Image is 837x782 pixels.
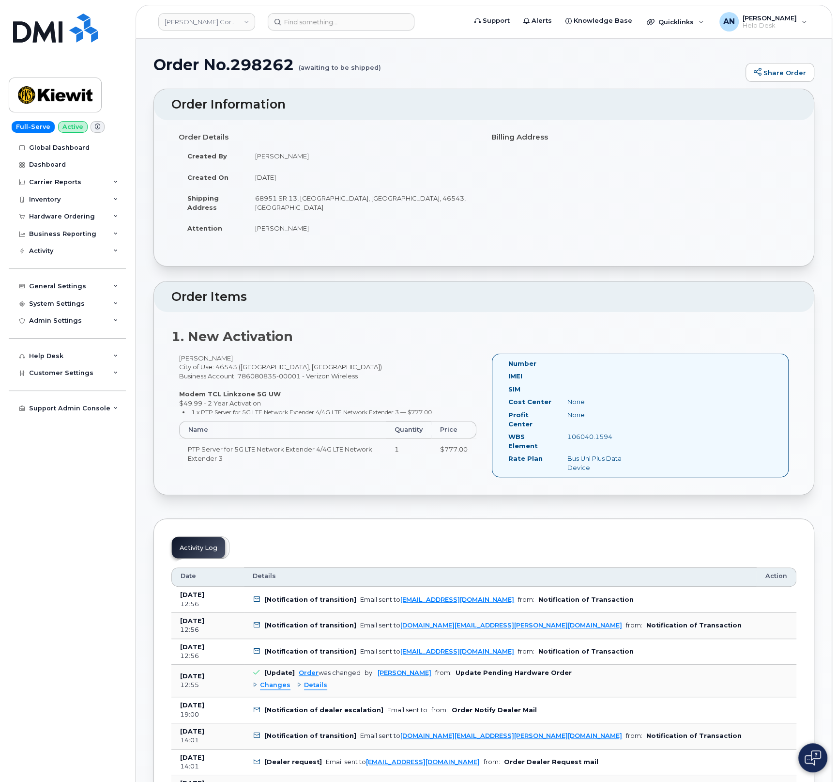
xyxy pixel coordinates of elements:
label: WBS Element [508,432,553,450]
td: 68951 SR 13, [GEOGRAPHIC_DATA], [GEOGRAPHIC_DATA], 46543, [GEOGRAPHIC_DATA] [246,188,477,218]
div: Email sent to [326,758,480,766]
label: Profit Center [508,410,553,428]
b: [Update] [264,669,295,676]
a: [DOMAIN_NAME][EMAIL_ADDRESS][PERSON_NAME][DOMAIN_NAME] [400,622,622,629]
strong: 1. New Activation [171,328,293,344]
div: Email sent to [360,596,514,603]
td: [PERSON_NAME] [246,218,477,239]
td: [PERSON_NAME] [246,145,477,167]
h2: Order Items [171,290,796,304]
strong: Created By [187,152,227,160]
b: Order Notify Dealer Mail [452,706,537,714]
div: 12:55 [180,681,235,689]
span: by: [365,669,374,676]
th: Name [179,421,386,438]
strong: Modem TCL Linkzone 5G UW [179,390,281,398]
b: [DATE] [180,702,204,709]
div: 12:56 [180,626,235,634]
label: IMEI [508,372,522,381]
strong: Attention [187,224,222,232]
td: PTP Server for 5G LTE Network Extender 4/4G LTE Network Extender 3 [179,438,386,469]
label: Number [508,359,536,368]
label: Cost Center [508,397,551,407]
span: Details [304,681,327,690]
b: Update Pending Hardware Order [456,669,572,676]
div: 14:01 [180,762,235,771]
div: Email sent to [360,648,514,655]
span: from: [626,622,642,629]
div: was changed [299,669,361,676]
th: Quantity [386,421,431,438]
div: Email sent to [387,706,427,714]
h1: Order No.298262 [153,56,741,73]
b: Notification of Transaction [538,648,634,655]
span: Changes [260,681,290,690]
strong: Created On [187,173,228,181]
b: [DATE] [180,591,204,598]
h4: Billing Address [491,133,790,141]
div: 19:00 [180,710,235,719]
h4: Order Details [179,133,477,141]
a: [PERSON_NAME] [378,669,431,676]
b: [Notification of transition] [264,732,356,739]
div: 106040.1594 [560,432,643,441]
span: from: [484,758,500,766]
div: None [560,397,643,407]
a: [EMAIL_ADDRESS][DOMAIN_NAME] [400,596,514,603]
b: [DATE] [180,617,204,625]
b: [Notification of dealer escalation] [264,706,383,714]
a: [EMAIL_ADDRESS][DOMAIN_NAME] [366,758,480,766]
b: Notification of Transaction [646,732,742,739]
td: $777.00 [431,438,476,469]
b: [DATE] [180,728,204,735]
b: [DATE] [180,643,204,651]
th: Price [431,421,476,438]
a: [EMAIL_ADDRESS][DOMAIN_NAME] [400,648,514,655]
label: Rate Plan [508,454,543,463]
a: [DOMAIN_NAME][EMAIL_ADDRESS][PERSON_NAME][DOMAIN_NAME] [400,732,622,739]
span: from: [435,669,452,676]
td: 1 [386,438,431,469]
b: [DATE] [180,754,204,761]
span: from: [518,596,534,603]
div: None [560,410,643,420]
b: Notification of Transaction [538,596,634,603]
a: Share Order [746,63,814,82]
label: SIM [508,385,520,394]
span: Details [253,572,276,580]
div: 12:56 [180,652,235,660]
small: (awaiting to be shipped) [299,56,381,71]
th: Action [757,567,796,587]
div: Bus Unl Plus Data Device [560,454,643,472]
img: Open chat [805,750,821,766]
div: 12:56 [180,600,235,609]
span: from: [626,732,642,739]
div: [PERSON_NAME] City of Use: 46543 ([GEOGRAPHIC_DATA], [GEOGRAPHIC_DATA]) Business Account: 7860808... [171,354,484,477]
b: [Notification of transition] [264,622,356,629]
strong: Shipping Address [187,194,219,211]
span: Date [181,572,196,580]
b: Order Dealer Request mail [504,758,598,766]
span: from: [518,648,534,655]
h2: Order Information [171,98,796,111]
div: Email sent to [360,622,622,629]
b: [DATE] [180,673,204,680]
b: [Dealer request] [264,758,322,766]
b: Notification of Transaction [646,622,742,629]
small: 1 x PTP Server for 5G LTE Network Extender 4/4G LTE Network Extender 3 — $777.00 [191,408,432,416]
td: [DATE] [246,167,477,188]
span: from: [431,706,448,714]
div: 14:01 [180,736,235,745]
a: Order [299,669,319,676]
b: [Notification of transition] [264,596,356,603]
b: [Notification of transition] [264,648,356,655]
div: Email sent to [360,732,622,739]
